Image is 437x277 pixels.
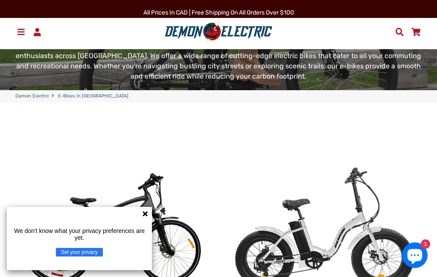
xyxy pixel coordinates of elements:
[16,41,421,80] span: Discover the exhilaration of eco-friendly transportation with Demon Electric E-Bikes, the leading...
[143,9,294,16] span: All Prices in CAD | Free shipping on all orders over $100
[56,248,103,256] button: Set your privacy
[399,242,430,270] inbox-online-store-chat: Shopify online store chat
[58,93,128,100] span: E-Bikes in [GEOGRAPHIC_DATA]
[10,227,149,241] p: We don't know what your privacy preferences are yet.
[15,93,49,100] a: Demon Electric
[162,21,275,43] img: Demon Electric logo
